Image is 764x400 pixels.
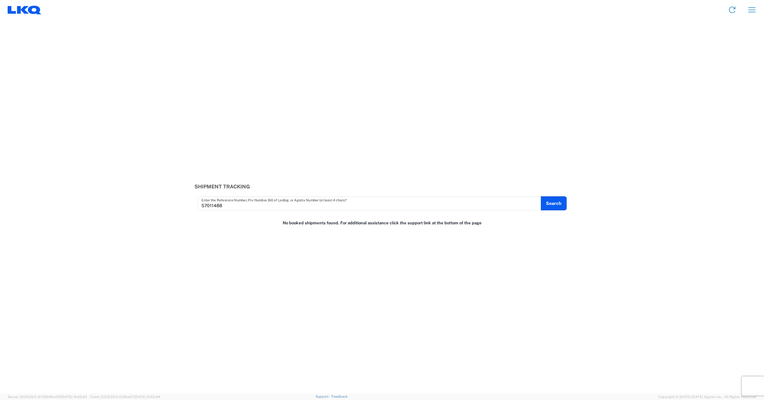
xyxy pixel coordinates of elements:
[541,196,567,210] button: Search
[331,395,348,398] a: Feedback
[134,395,160,399] span: [DATE] 10:52:44
[195,184,570,190] h3: Shipment Tracking
[61,395,87,399] span: [DATE] 10:43:43
[658,394,756,400] span: Copyright © [DATE]-[DATE] Agistix Inc., All Rights Reserved
[191,217,573,229] div: No booked shipments found. For additional assistance click the support link at the bottom of the ...
[8,395,87,399] span: Server: 2025.20.0-970904bc0f3
[90,395,160,399] span: Client: 2025.20.0-035ba07
[315,395,331,398] a: Support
